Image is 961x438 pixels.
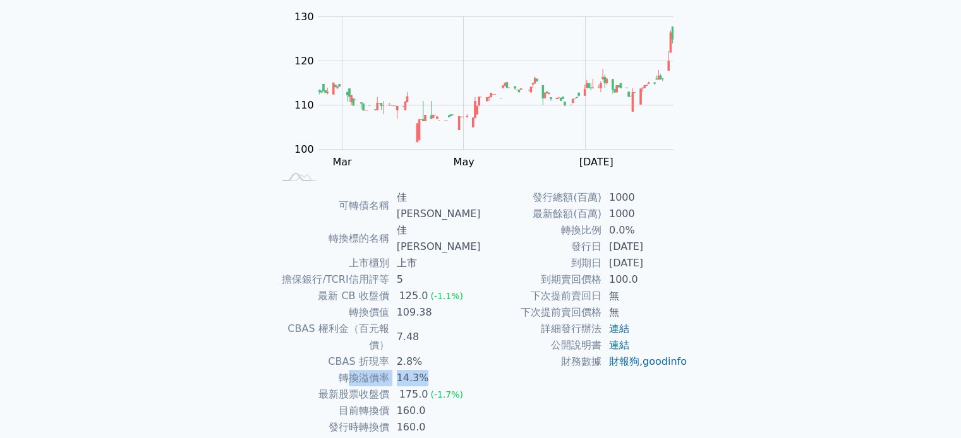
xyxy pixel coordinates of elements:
td: 7.48 [389,321,481,353]
td: 目前轉換價 [274,403,389,419]
td: 下次提前賣回價格 [481,304,601,321]
td: 109.38 [389,304,481,321]
div: 125.0 [397,288,431,304]
td: 到期賣回價格 [481,271,601,288]
td: 擔保銀行/TCRI信用評等 [274,271,389,288]
tspan: 100 [294,143,314,155]
td: CBAS 權利金（百元報價） [274,321,389,353]
a: goodinfo [643,355,687,367]
td: 轉換標的名稱 [274,222,389,255]
td: 最新股票收盤價 [274,386,389,403]
g: Chart [287,11,692,168]
a: 連結 [609,339,629,351]
span: (-1.1%) [430,291,463,301]
td: 1000 [601,189,688,206]
td: 160.0 [389,419,481,435]
a: 財報狗 [609,355,639,367]
td: 發行日 [481,239,601,255]
g: Series [318,27,673,141]
td: [DATE] [601,255,688,271]
tspan: May [453,156,474,168]
td: 160.0 [389,403,481,419]
div: 175.0 [397,386,431,403]
td: 公開說明書 [481,337,601,353]
td: 1000 [601,206,688,222]
a: 連結 [609,323,629,334]
td: 0.0% [601,222,688,239]
td: [DATE] [601,239,688,255]
td: 發行總額(百萬) [481,189,601,206]
td: 發行時轉換價 [274,419,389,435]
td: 無 [601,304,688,321]
td: 14.3% [389,370,481,386]
td: 上市 [389,255,481,271]
td: 上市櫃別 [274,255,389,271]
td: 最新餘額(百萬) [481,206,601,222]
td: 轉換溢價率 [274,370,389,386]
td: 財務數據 [481,353,601,370]
td: 佳[PERSON_NAME] [389,222,481,255]
tspan: [DATE] [579,156,613,168]
td: 最新 CB 收盤價 [274,288,389,304]
td: 轉換價值 [274,304,389,321]
span: (-1.7%) [430,389,463,400]
tspan: 110 [294,99,314,111]
td: 到期日 [481,255,601,271]
td: 詳細發行辦法 [481,321,601,337]
td: 下次提前賣回日 [481,288,601,304]
td: 佳[PERSON_NAME] [389,189,481,222]
td: , [601,353,688,370]
td: CBAS 折現率 [274,353,389,370]
td: 無 [601,288,688,304]
td: 5 [389,271,481,288]
tspan: Mar [332,156,352,168]
td: 轉換比例 [481,222,601,239]
td: 可轉債名稱 [274,189,389,222]
td: 100.0 [601,271,688,288]
tspan: 130 [294,11,314,23]
tspan: 120 [294,55,314,67]
td: 2.8% [389,353,481,370]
